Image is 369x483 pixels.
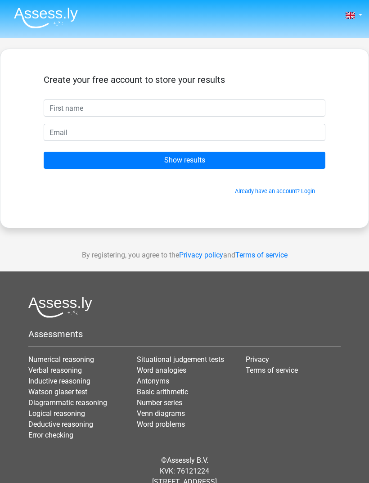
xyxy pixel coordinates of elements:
[137,388,188,396] a: Basic arithmetic
[28,377,90,385] a: Inductive reasoning
[235,251,288,259] a: Terms of service
[44,99,325,117] input: First name
[28,329,341,339] h5: Assessments
[246,355,269,364] a: Privacy
[44,152,325,169] input: Show results
[28,398,107,407] a: Diagrammatic reasoning
[28,431,73,439] a: Error checking
[137,398,182,407] a: Number series
[137,420,185,429] a: Word problems
[44,74,325,85] h5: Create your free account to store your results
[28,409,85,418] a: Logical reasoning
[246,366,298,375] a: Terms of service
[28,355,94,364] a: Numerical reasoning
[235,188,315,194] a: Already have an account? Login
[137,355,224,364] a: Situational judgement tests
[28,420,93,429] a: Deductive reasoning
[179,251,223,259] a: Privacy policy
[28,366,82,375] a: Verbal reasoning
[167,456,208,465] a: Assessly B.V.
[137,377,169,385] a: Antonyms
[28,388,87,396] a: Watson glaser test
[137,409,185,418] a: Venn diagrams
[137,366,186,375] a: Word analogies
[14,7,78,28] img: Assessly
[44,124,325,141] input: Email
[28,297,92,318] img: Assessly logo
